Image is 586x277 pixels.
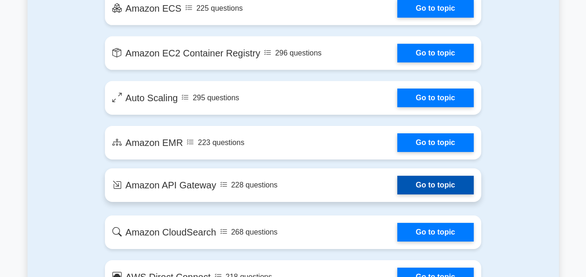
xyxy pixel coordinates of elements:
[397,133,474,152] a: Go to topic
[397,89,474,107] a: Go to topic
[397,44,474,62] a: Go to topic
[397,223,474,242] a: Go to topic
[397,176,474,194] a: Go to topic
